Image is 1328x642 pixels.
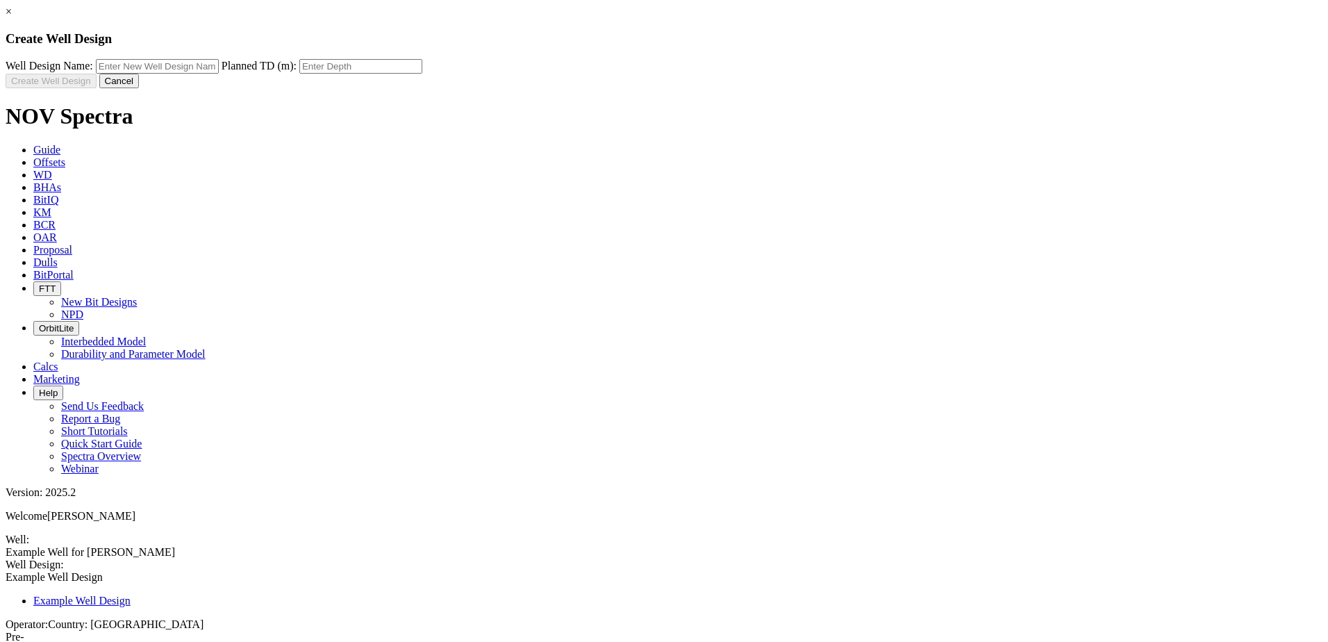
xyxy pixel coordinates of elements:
a: NPD [61,308,83,320]
span: BitIQ [33,194,58,206]
a: Webinar [61,463,99,475]
a: New Bit Designs [61,296,137,308]
span: BitPortal [33,269,74,281]
a: Spectra Overview [61,450,141,462]
h1: NOV Spectra [6,104,1322,129]
a: Interbedded Model [61,336,146,347]
p: Welcome [6,510,1322,522]
span: Example Well for [PERSON_NAME] [6,546,175,558]
a: Report a Bug [61,413,120,425]
div: Version: 2025.2 [6,486,1322,499]
a: × [6,6,12,17]
a: Send Us Feedback [61,400,144,412]
span: Example Well Design [6,571,103,583]
span: Offsets [33,156,65,168]
span: Guide [33,144,60,156]
button: Cancel [99,74,140,88]
span: Help [39,388,58,398]
h3: Create Well Design [6,31,1322,47]
input: Enter New Well Design Name [96,59,219,74]
span: Marketing [33,373,80,385]
span: [PERSON_NAME] [47,510,135,522]
span: Country: [GEOGRAPHIC_DATA] [48,618,204,630]
a: Durability and Parameter Model [61,348,206,360]
label: Well Design Name: [6,60,93,72]
span: Well: [6,534,1322,559]
span: Dulls [33,256,58,268]
label: Planned TD (m): [222,60,297,72]
span: WD [33,169,52,181]
span: OrbitLite [39,323,74,334]
span: FTT [39,283,56,294]
a: Quick Start Guide [61,438,142,450]
span: Well Design: [6,559,1322,607]
input: Enter Depth [299,59,422,74]
span: Operator: [6,618,48,630]
span: OAR [33,231,57,243]
a: Example Well Design [33,595,131,607]
span: Calcs [33,361,58,372]
button: Create Well Design [6,74,97,88]
span: BHAs [33,181,61,193]
span: KM [33,206,51,218]
a: Short Tutorials [61,425,128,437]
span: Proposal [33,244,72,256]
span: BCR [33,219,56,231]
